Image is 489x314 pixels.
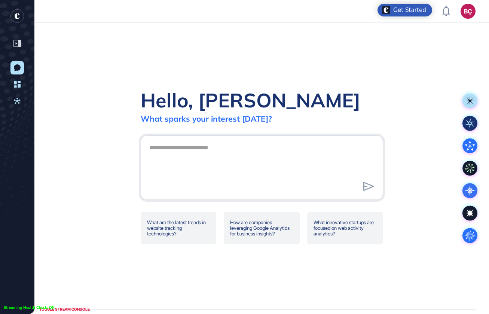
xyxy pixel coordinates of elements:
[461,4,476,19] button: BÇ
[10,9,24,23] div: entrapeer-logo
[224,212,300,244] div: How are companies leveraging Google Analytics for business insights?
[37,305,92,314] div: TOGGLE STREAM CONSOLE
[141,212,217,244] div: What are the latest trends in website tracking technologies?
[378,4,432,16] div: Open Get Started checklist
[141,114,272,124] div: What sparks your interest [DATE]?
[382,6,390,14] img: launcher-image-alternative-text
[307,212,383,244] div: What innovative startups are focused on web activity analytics?
[393,6,426,14] div: Get Started
[141,88,360,112] div: Hello, [PERSON_NAME]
